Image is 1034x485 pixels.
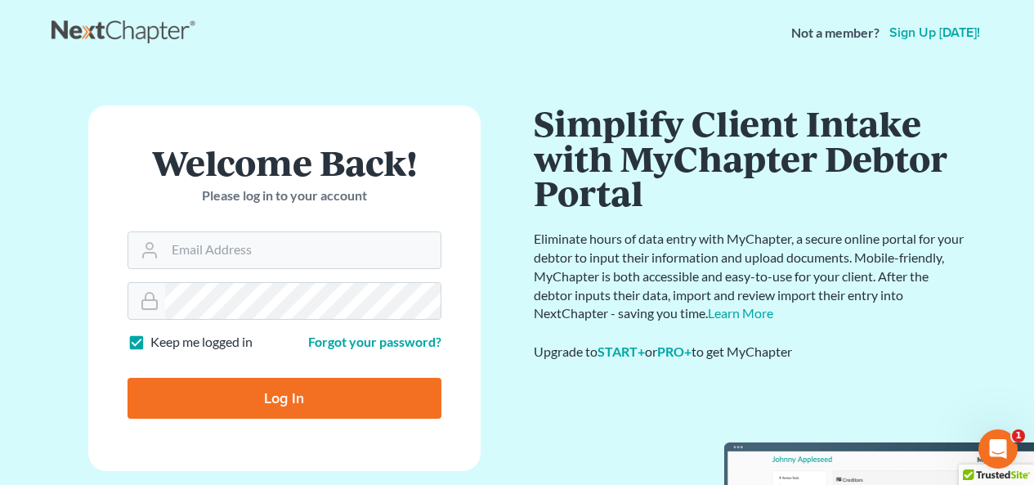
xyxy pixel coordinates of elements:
[657,344,692,359] a: PRO+
[708,305,773,321] a: Learn More
[165,232,441,268] input: Email Address
[886,26,983,39] a: Sign up [DATE]!
[598,344,645,359] a: START+
[128,145,441,180] h1: Welcome Back!
[978,429,1018,469] iframe: Intercom live chat
[791,24,880,43] strong: Not a member?
[128,186,441,205] p: Please log in to your account
[534,106,967,210] h1: Simplify Client Intake with MyChapter Debtor Portal
[534,230,967,323] p: Eliminate hours of data entry with MyChapter, a secure online portal for your debtor to input the...
[308,334,441,349] a: Forgot your password?
[1012,429,1025,442] span: 1
[128,378,441,419] input: Log In
[150,333,253,352] label: Keep me logged in
[534,343,967,362] div: Upgrade to or to get MyChapter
